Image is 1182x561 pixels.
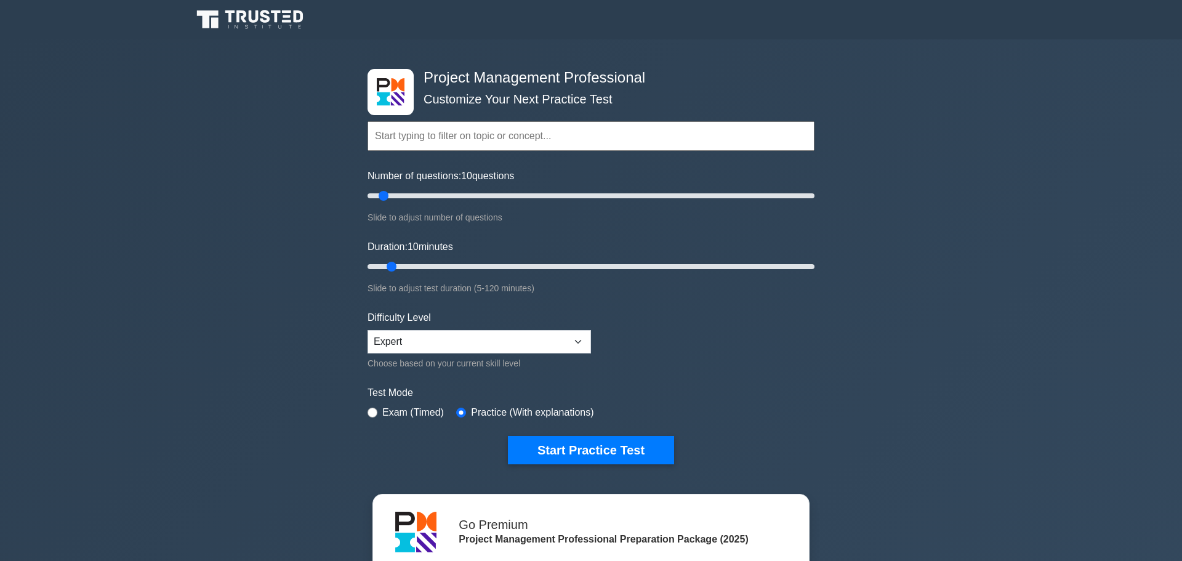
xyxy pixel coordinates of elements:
div: Slide to adjust number of questions [368,210,814,225]
span: 10 [461,171,472,181]
label: Duration: minutes [368,240,453,254]
div: Choose based on your current skill level [368,356,591,371]
label: Test Mode [368,385,814,400]
h4: Project Management Professional [419,69,754,87]
button: Start Practice Test [508,436,674,464]
label: Difficulty Level [368,310,431,325]
span: 10 [408,241,419,252]
label: Exam (Timed) [382,405,444,420]
input: Start typing to filter on topic or concept... [368,121,814,151]
label: Practice (With explanations) [471,405,593,420]
label: Number of questions: questions [368,169,514,184]
div: Slide to adjust test duration (5-120 minutes) [368,281,814,296]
